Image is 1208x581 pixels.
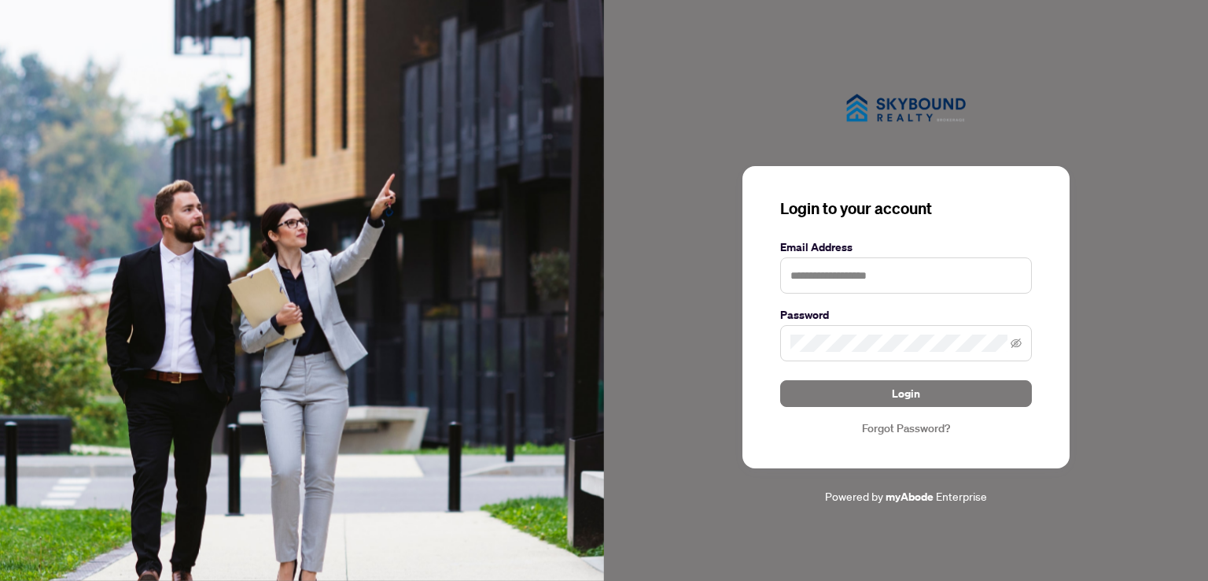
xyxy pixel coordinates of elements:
span: Login [892,381,920,406]
span: Enterprise [936,489,987,503]
button: Login [780,380,1032,407]
img: ma-logo [827,76,985,141]
a: myAbode [886,488,934,505]
label: Password [780,306,1032,324]
span: Powered by [825,489,883,503]
label: Email Address [780,239,1032,256]
a: Forgot Password? [780,420,1032,437]
h3: Login to your account [780,198,1032,220]
span: eye-invisible [1011,338,1022,349]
